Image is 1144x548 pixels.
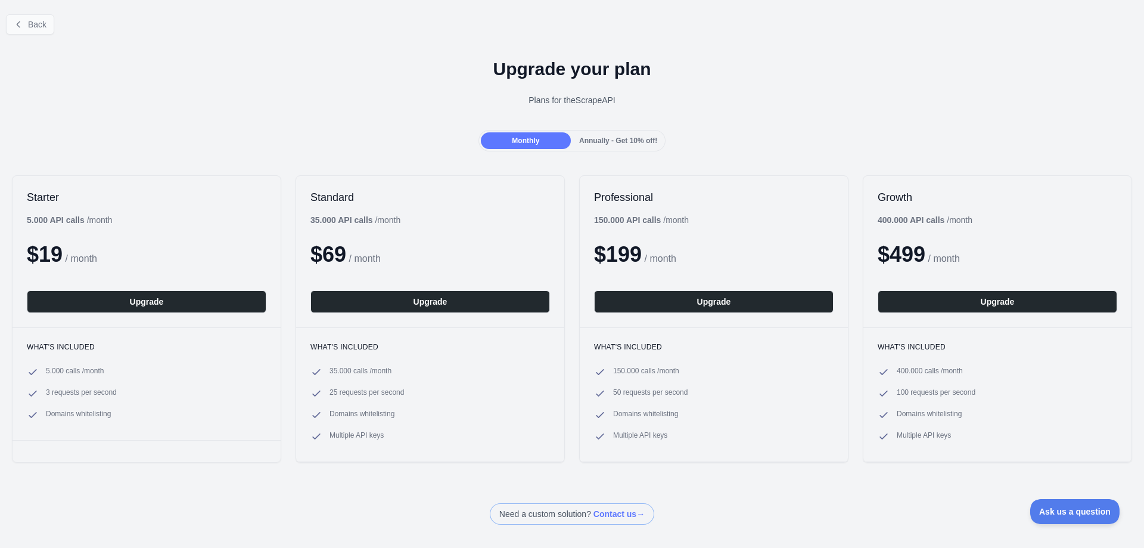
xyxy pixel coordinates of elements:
b: 150.000 API calls [594,215,661,225]
span: $ 499 [878,242,925,267]
h2: Standard [310,190,550,205]
div: / month [878,214,972,226]
div: / month [594,214,689,226]
iframe: Toggle Customer Support [1030,499,1120,524]
h2: Professional [594,190,834,205]
b: 400.000 API calls [878,215,944,225]
h2: Growth [878,190,1117,205]
span: $ 199 [594,242,642,267]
